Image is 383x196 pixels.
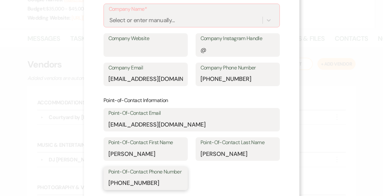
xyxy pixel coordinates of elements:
[200,138,275,147] label: Point-Of-Contact Last Name
[109,5,275,14] label: Company Name*
[104,97,280,104] h3: Point-of-Contact Information
[108,138,183,147] label: Point-Of-Contact First Name
[109,16,175,25] div: Select or enter manually...
[200,46,206,54] div: @
[200,34,275,43] label: Company Instagram Handle
[200,63,275,73] label: Company Phone Number
[108,34,183,43] label: Company Website
[108,167,183,177] label: Point-Of-Contact Phone Number
[108,63,183,73] label: Company Email
[108,109,275,118] label: Point-Of-Contact Email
